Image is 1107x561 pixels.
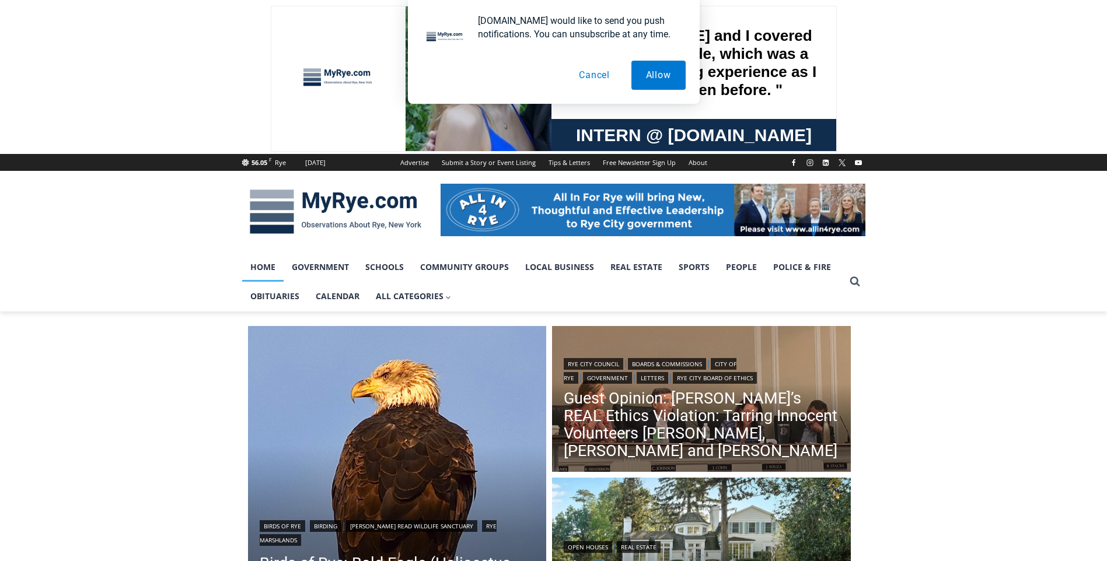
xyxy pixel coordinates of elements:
nav: Primary Navigation [242,253,844,311]
a: X [835,156,849,170]
a: Rye City Council [564,358,623,370]
a: [PERSON_NAME] Read Sanctuary Fall Fest: [DATE] [1,116,174,145]
a: YouTube [851,156,865,170]
a: Linkedin [819,156,833,170]
a: Birds of Rye [260,520,305,532]
button: View Search Form [844,271,865,292]
a: Government [284,253,357,282]
div: / [131,99,134,110]
img: All in for Rye [441,184,865,236]
div: [DATE] [305,157,326,168]
span: Intern @ [DOMAIN_NAME] [305,116,541,142]
a: Schools [357,253,412,282]
a: Police & Fire [765,253,839,282]
img: MyRye.com [242,181,429,242]
a: Obituaries [242,282,308,311]
a: Open Houses [564,541,612,553]
a: [PERSON_NAME] Read Wildlife Sanctuary [346,520,477,532]
a: Letters [637,372,668,384]
a: Home [242,253,284,282]
span: 56.05 [252,158,267,167]
div: Rye [275,157,286,168]
div: | | | | | [564,356,839,384]
a: People [718,253,765,282]
div: "[PERSON_NAME] and I covered the [DATE] Parade, which was a really eye opening experience as I ha... [295,1,551,113]
button: Allow [631,61,686,90]
a: Birding [310,520,341,532]
a: Advertise [394,154,435,171]
a: About [682,154,714,171]
div: | | | [260,518,535,546]
a: Tips & Letters [542,154,596,171]
a: Government [583,372,632,384]
a: Submit a Story or Event Listing [435,154,542,171]
div: 6 [137,99,142,110]
a: Free Newsletter Sign Up [596,154,682,171]
div: | [564,539,839,553]
img: notification icon [422,14,469,61]
div: Co-sponsored by Westchester County Parks [123,34,169,96]
a: Real Estate [617,541,661,553]
a: Calendar [308,282,368,311]
div: [DOMAIN_NAME] would like to send you push notifications. You can unsubscribe at any time. [469,14,686,41]
nav: Secondary Navigation [394,154,714,171]
a: Local Business [517,253,602,282]
a: Instagram [803,156,817,170]
a: Read More Guest Opinion: Rye’s REAL Ethics Violation: Tarring Innocent Volunteers Carolina Johnso... [552,326,851,475]
a: Real Estate [602,253,671,282]
span: F [269,156,271,163]
img: (PHOTO: The "Gang of Four" Councilwoman Carolina Johnson, Mayor Josh Cohn, Councilwoman Julie Sou... [552,326,851,475]
a: Guest Opinion: [PERSON_NAME]’s REAL Ethics Violation: Tarring Innocent Volunteers [PERSON_NAME], ... [564,390,839,460]
a: Boards & Commissions [628,358,706,370]
img: s_800_29ca6ca9-f6cc-433c-a631-14f6620ca39b.jpeg [1,1,116,116]
div: 1 [123,99,128,110]
a: Intern @ [DOMAIN_NAME] [281,113,565,145]
a: Rye City Board of Ethics [673,372,757,384]
h4: [PERSON_NAME] Read Sanctuary Fall Fest: [DATE] [9,117,155,144]
button: Child menu of All Categories [368,282,460,311]
button: Cancel [564,61,624,90]
a: Facebook [787,156,801,170]
a: Community Groups [412,253,517,282]
a: Sports [671,253,718,282]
